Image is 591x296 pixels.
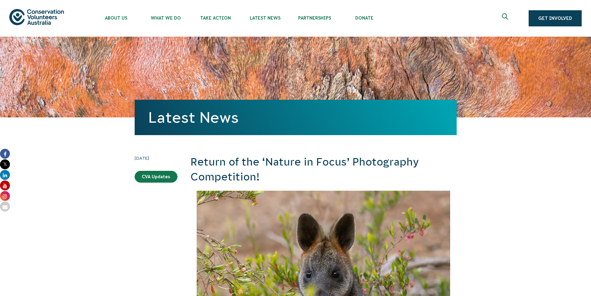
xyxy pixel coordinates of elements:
[190,155,457,184] h2: Return of the ‘Nature in Focus’ Photography Competition!
[240,16,290,20] span: Latest News
[339,16,389,20] span: Donate
[135,171,177,183] a: CVA Updates
[141,16,190,20] span: What We Do
[290,16,339,20] span: Partnerships
[502,13,510,23] span: Expand search box
[148,109,239,126] a: Latest News
[190,16,240,20] span: Take Action
[529,10,582,26] a: Get Involved
[91,16,141,20] span: About Us
[135,155,177,162] time: [DATE]
[498,11,513,26] button: Expand search box Close search box
[9,9,64,25] img: logo.svg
